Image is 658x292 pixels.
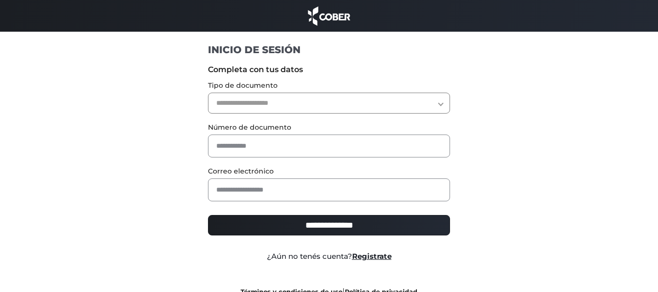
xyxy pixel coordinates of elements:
[208,122,450,133] label: Número de documento
[208,80,450,91] label: Tipo de documento
[305,5,353,27] img: cober_marca.png
[208,64,450,76] label: Completa con tus datos
[208,43,450,56] h1: INICIO DE SESIÓN
[201,251,457,262] div: ¿Aún no tenés cuenta?
[352,252,392,261] a: Registrate
[208,166,450,176] label: Correo electrónico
